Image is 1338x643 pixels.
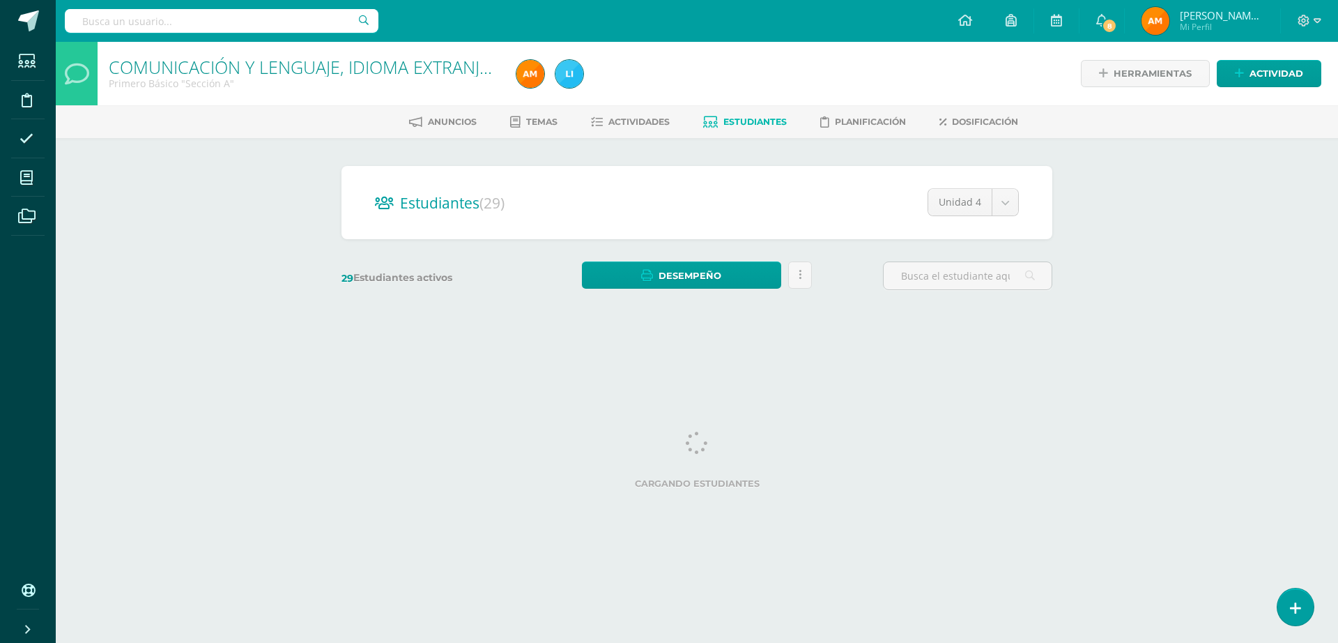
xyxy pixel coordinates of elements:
[1249,61,1303,86] span: Actividad
[703,111,787,133] a: Estudiantes
[479,193,505,213] span: (29)
[608,116,670,127] span: Actividades
[347,478,1047,489] label: Cargando estudiantes
[109,77,500,90] div: Primero Básico 'Sección A'
[526,116,557,127] span: Temas
[884,262,1052,289] input: Busca el estudiante aquí...
[341,271,511,285] label: Estudiantes activos
[341,272,353,285] span: 29
[109,55,513,79] a: COMUNICACIÓN Y LENGUAJE, IDIOMA EXTRANJERO
[659,263,721,289] span: Desempeño
[428,116,477,127] span: Anuncios
[109,57,500,77] h1: COMUNICACIÓN Y LENGUAJE, IDIOMA EXTRANJERO
[510,111,557,133] a: Temas
[1141,7,1169,35] img: 6531f5a821a31dce21a4353d98a8f1e5.png
[409,111,477,133] a: Anuncios
[723,116,787,127] span: Estudiantes
[65,9,378,33] input: Busca un usuario...
[939,111,1018,133] a: Dosificación
[1217,60,1321,87] a: Actividad
[516,60,544,88] img: 6531f5a821a31dce21a4353d98a8f1e5.png
[582,262,780,289] a: Desempeño
[591,111,670,133] a: Actividades
[1102,18,1117,33] span: 8
[952,116,1018,127] span: Dosificación
[928,189,1018,215] a: Unidad 4
[1180,21,1263,33] span: Mi Perfil
[835,116,906,127] span: Planificación
[820,111,906,133] a: Planificación
[555,60,583,88] img: f8560f84be0fb137d49a2f9323ee8a27.png
[400,193,505,213] span: Estudiantes
[1114,61,1192,86] span: Herramientas
[1081,60,1210,87] a: Herramientas
[1180,8,1263,22] span: [PERSON_NAME] Güit Tuiz
[939,189,981,215] span: Unidad 4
